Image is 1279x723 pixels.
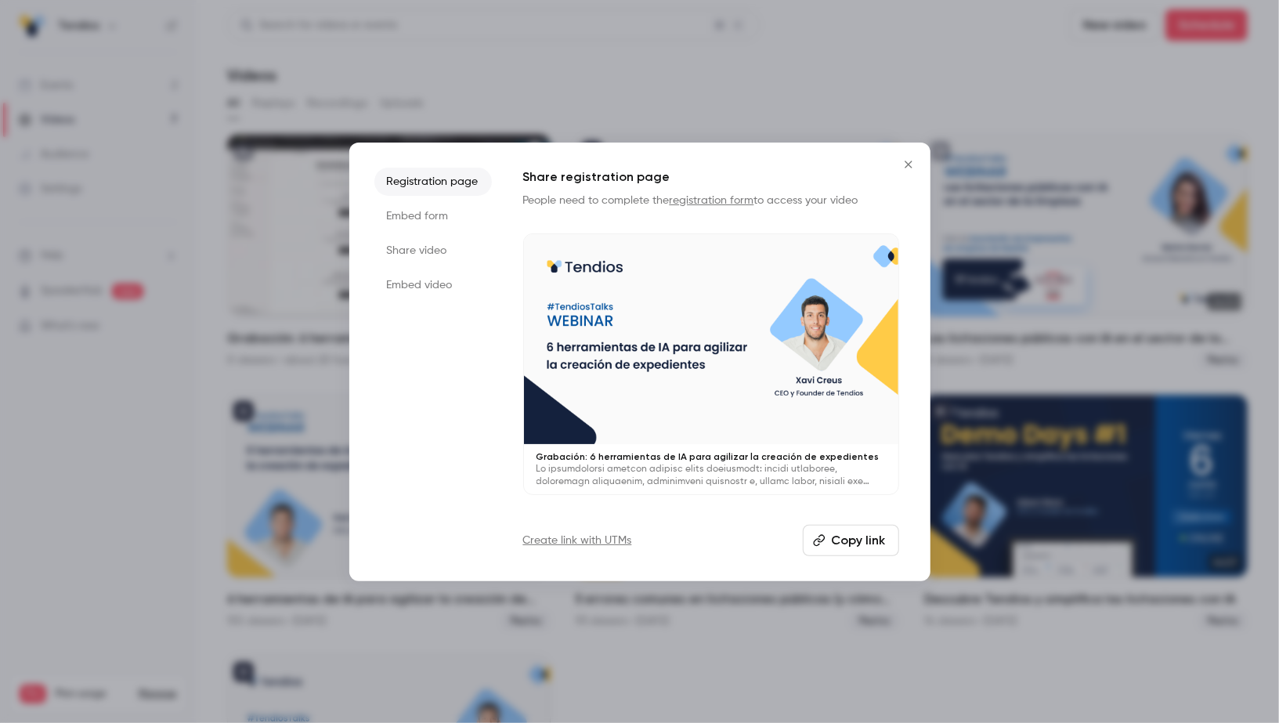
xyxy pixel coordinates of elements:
[537,463,886,488] p: Lo ipsumdolorsi ametcon adipisc elits doeiusmodt: incidi utlaboree, doloremagn aliquaenim, admini...
[523,193,899,208] p: People need to complete the to access your video
[374,202,492,230] li: Embed form
[523,233,899,496] a: Grabación: 6 herramientas de IA para agilizar la creación de expedientesLo ipsumdolorsi ametcon a...
[537,450,886,463] p: Grabación: 6 herramientas de IA para agilizar la creación de expedientes
[374,237,492,265] li: Share video
[374,168,492,196] li: Registration page
[670,195,754,206] a: registration form
[523,533,632,548] a: Create link with UTMs
[374,271,492,299] li: Embed video
[893,149,924,180] button: Close
[803,525,899,556] button: Copy link
[523,168,899,186] h1: Share registration page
